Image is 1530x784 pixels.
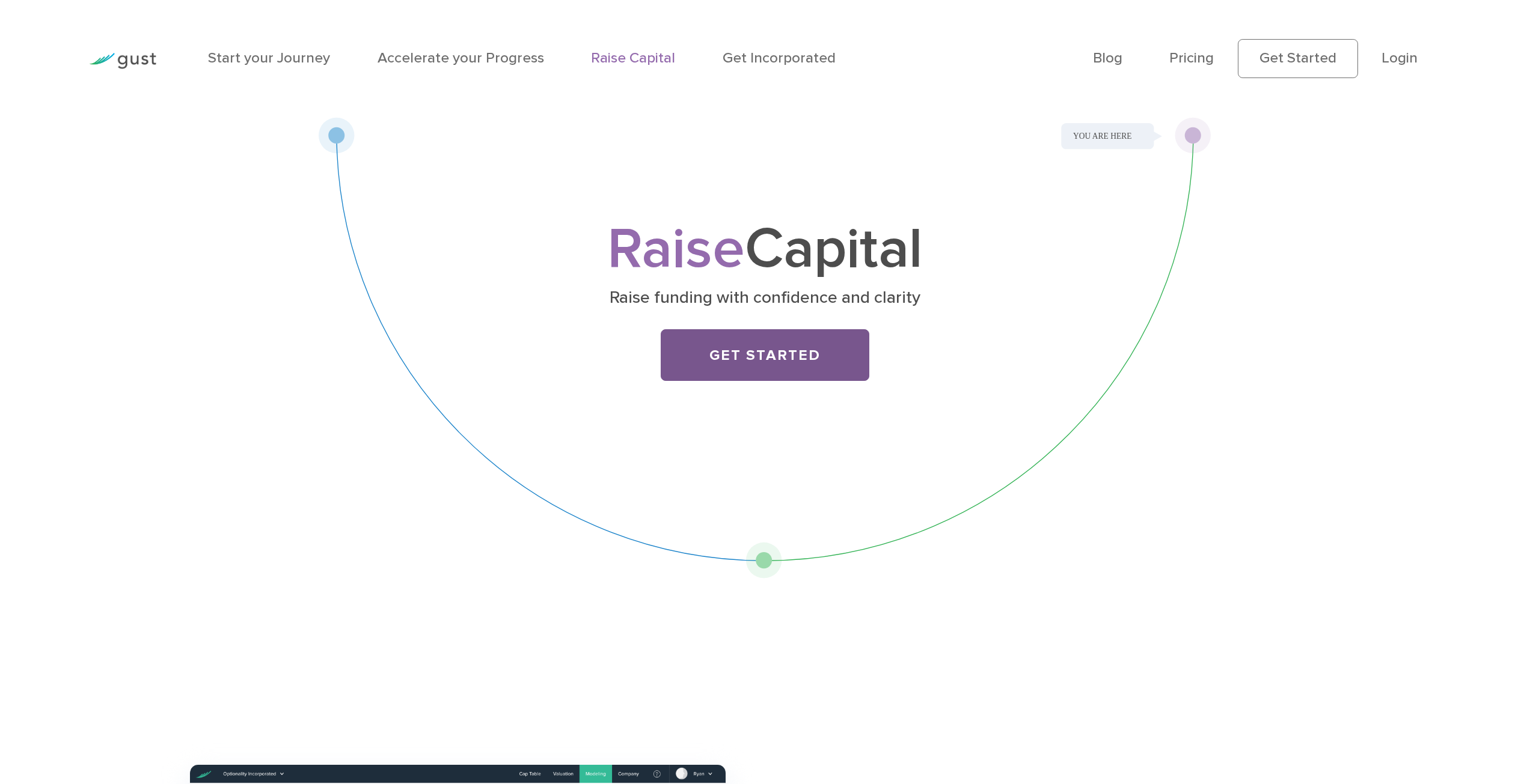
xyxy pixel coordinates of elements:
a: Login [1382,49,1418,67]
a: Raise Capital [591,49,675,67]
h1: Capital [444,223,1086,275]
a: Start your Journey [208,49,330,67]
p: Raise funding with confidence and clarity [450,287,1080,309]
a: Get Incorporated [723,49,836,67]
a: Pricing [1169,49,1214,67]
span: Raise [607,215,745,283]
a: Blog [1093,49,1122,67]
a: Accelerate your Progress [378,49,544,67]
img: Gust Logo [89,53,156,69]
a: Get Started [1238,39,1358,77]
a: Get Started [661,329,869,381]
